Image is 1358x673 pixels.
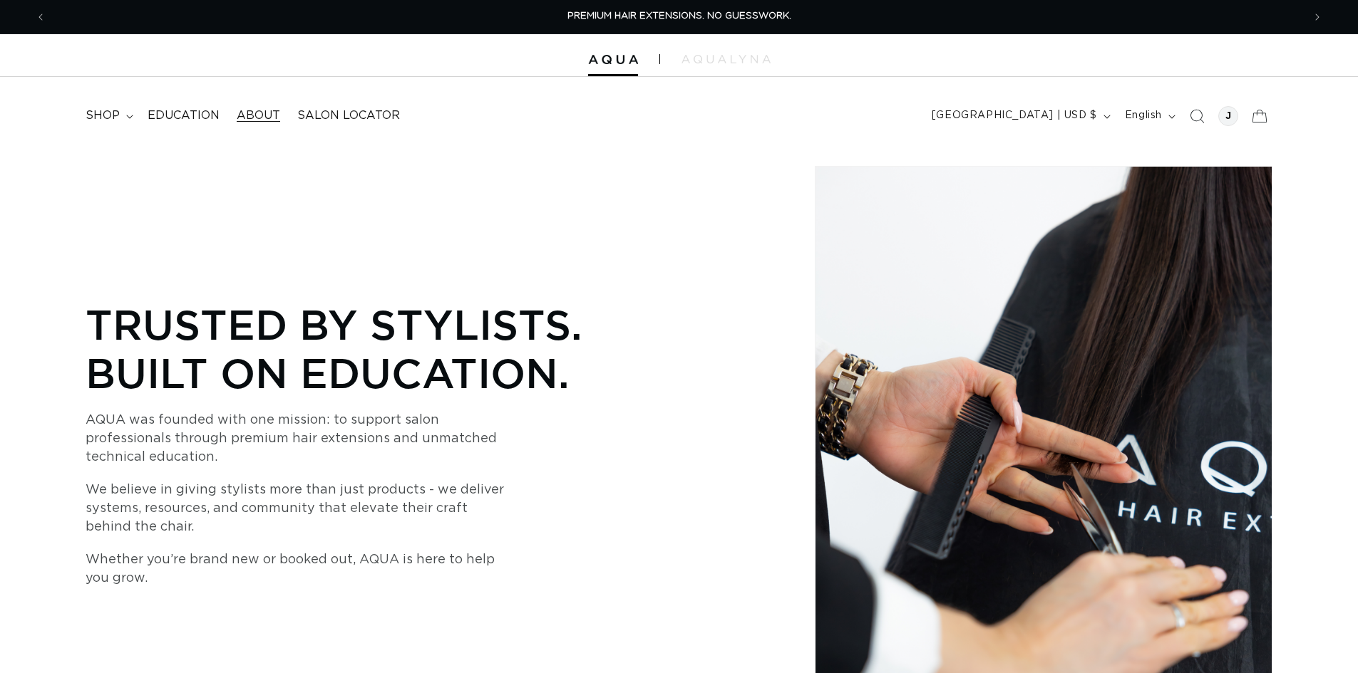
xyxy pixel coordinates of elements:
[588,55,638,65] img: Aqua Hair Extensions
[289,100,408,132] a: Salon Locator
[1302,4,1333,31] button: Next announcement
[77,100,139,132] summary: shop
[923,103,1116,130] button: [GEOGRAPHIC_DATA] | USD $
[228,100,289,132] a: About
[86,551,513,588] p: Whether you’re brand new or booked out, AQUA is here to help you grow.
[237,108,280,123] span: About
[86,411,513,466] p: AQUA was founded with one mission: to support salon professionals through premium hair extensions...
[681,55,771,63] img: aqualyna.com
[567,11,791,21] span: PREMIUM HAIR EXTENSIONS. NO GUESSWORK.
[297,108,400,123] span: Salon Locator
[25,4,56,31] button: Previous announcement
[148,108,220,123] span: Education
[1116,103,1181,130] button: English
[86,481,513,536] p: We believe in giving stylists more than just products - we deliver systems, resources, and commun...
[86,108,120,123] span: shop
[86,300,627,397] p: Trusted by Stylists. Built on Education.
[932,108,1097,123] span: [GEOGRAPHIC_DATA] | USD $
[1181,100,1213,132] summary: Search
[139,100,228,132] a: Education
[1125,108,1162,123] span: English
